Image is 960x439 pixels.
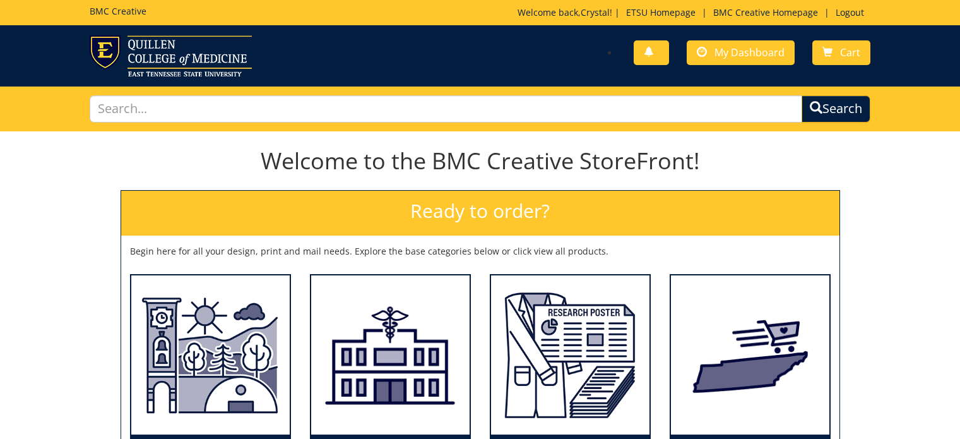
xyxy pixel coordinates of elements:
img: Students (undergraduate and graduate) [491,275,649,435]
h5: BMC Creative [90,6,146,16]
img: ETSU logo [90,35,252,76]
a: ETSU Homepage [620,6,702,18]
h1: Welcome to the BMC Creative StoreFront! [121,148,840,174]
img: ETSU Health (all clinics with ETSU Health branding) [311,275,470,435]
a: My Dashboard [687,40,795,65]
span: My Dashboard [714,45,785,59]
a: BMC Creative Homepage [707,6,824,18]
p: Welcome back, ! | | | [518,6,870,19]
a: Cart [812,40,870,65]
span: Cart [840,45,860,59]
img: ETSU Academic Departments (all colleges and departments) [131,275,290,435]
a: Crystal [581,6,610,18]
a: Logout [829,6,870,18]
h2: Ready to order? [121,191,839,236]
button: Search [802,95,870,123]
p: Begin here for all your design, print and mail needs. Explore the base categories below or click ... [130,245,831,258]
input: Search... [90,95,803,123]
img: State/Federal (other than ETSU) [671,275,829,435]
